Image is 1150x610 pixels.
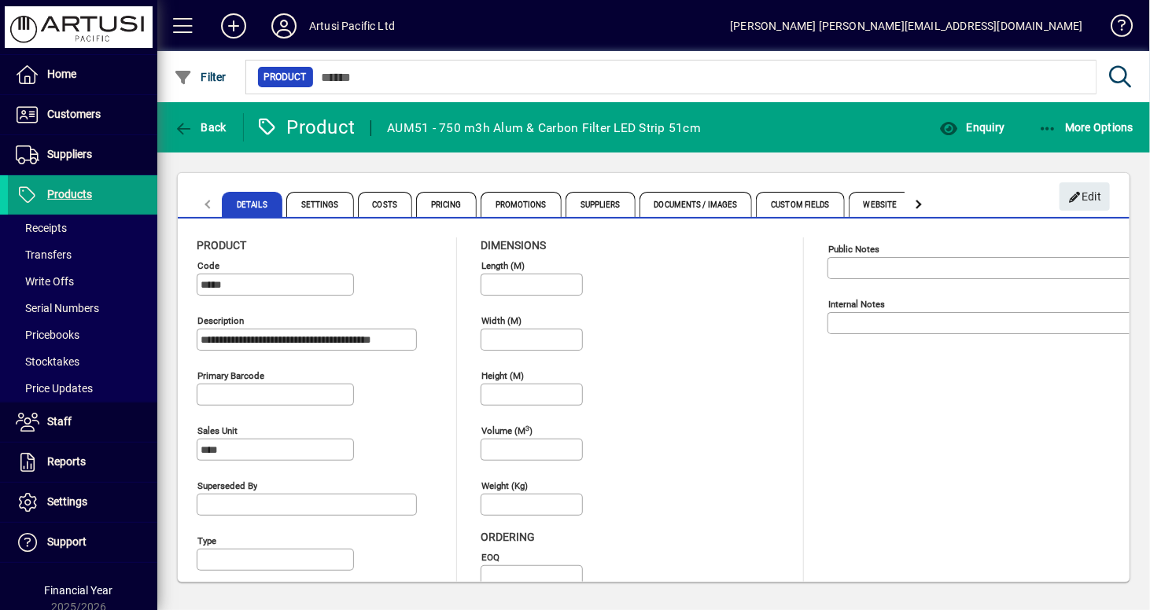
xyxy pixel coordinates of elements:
mat-label: Type [197,535,216,546]
button: Filter [170,63,230,91]
mat-label: Primary barcode [197,370,264,381]
sup: 3 [525,424,529,432]
div: AUM51 - 750 m3h Alum & Carbon Filter LED Strip 51cm [387,116,701,141]
a: Receipts [8,215,157,241]
button: More Options [1034,113,1138,141]
a: Stocktakes [8,348,157,375]
span: Pricing [416,192,477,217]
span: Back [174,121,227,134]
span: Price Updates [16,382,93,395]
div: [PERSON_NAME] [PERSON_NAME][EMAIL_ADDRESS][DOMAIN_NAME] [730,13,1083,39]
button: Edit [1060,182,1110,211]
button: Profile [259,12,309,40]
a: Knowledge Base [1099,3,1130,54]
a: Price Updates [8,375,157,402]
span: Suppliers [566,192,636,217]
mat-label: Weight (Kg) [481,480,528,491]
span: Product [197,239,246,252]
span: Pricebooks [16,329,79,341]
span: Transfers [16,248,72,261]
mat-label: Public Notes [828,244,879,255]
app-page-header-button: Back [157,113,244,141]
span: Settings [47,495,87,508]
a: Reports [8,443,157,482]
span: Staff [47,415,72,428]
span: Custom Fields [756,192,844,217]
span: Support [47,535,87,548]
a: Serial Numbers [8,295,157,322]
button: Enquiry [935,113,1008,141]
mat-label: EOQ [481,552,499,563]
mat-label: Description [197,315,244,326]
span: Write Offs [16,275,74,288]
mat-label: Sales unit [197,425,238,436]
span: Details [222,192,282,217]
mat-label: Code [197,260,219,271]
mat-label: Width (m) [481,315,522,326]
span: Customers [47,108,101,120]
span: More Options [1038,121,1134,134]
span: Costs [358,192,413,217]
div: Artusi Pacific Ltd [309,13,395,39]
span: Stocktakes [16,355,79,368]
span: Products [47,188,92,200]
mat-label: Height (m) [481,370,524,381]
span: Edit [1068,184,1102,210]
div: Product [256,115,356,140]
span: Suppliers [47,148,92,160]
span: Product [264,69,307,85]
button: Add [208,12,259,40]
a: Settings [8,483,157,522]
mat-label: Volume (m ) [481,425,533,436]
span: Receipts [16,222,67,234]
mat-label: Superseded by [197,480,257,491]
a: Support [8,523,157,562]
span: Financial Year [45,584,113,597]
span: Dimensions [481,239,546,252]
mat-label: Length (m) [481,260,525,271]
mat-label: Internal Notes [828,299,885,310]
a: Transfers [8,241,157,268]
span: Reports [47,455,86,468]
span: Documents / Images [640,192,753,217]
span: Serial Numbers [16,302,99,314]
a: Write Offs [8,268,157,295]
span: Enquiry [939,121,1004,134]
span: Ordering [481,531,535,543]
a: Customers [8,95,157,134]
a: Pricebooks [8,322,157,348]
a: Suppliers [8,135,157,175]
span: Promotions [481,192,562,217]
a: Home [8,55,157,94]
button: Back [170,113,230,141]
span: Website [849,192,912,217]
span: Home [47,68,76,80]
span: Settings [286,192,354,217]
span: Filter [174,71,227,83]
a: Staff [8,402,157,442]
